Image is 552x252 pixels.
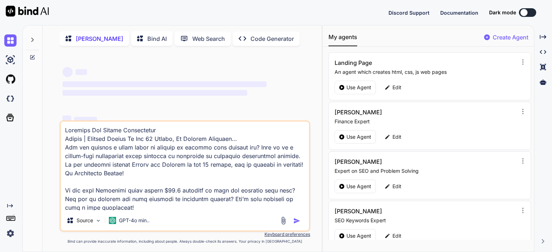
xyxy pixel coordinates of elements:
p: Use Agent [346,133,371,141]
p: Web Search [192,34,225,43]
h3: Landing Page [335,58,462,67]
p: Keyboard preferences [60,232,310,237]
p: Bind can provide inaccurate information, including about people. Always double-check its answers.... [60,239,310,244]
p: SEO Keywords Expert [335,217,517,224]
p: An agent which creates html, css, js web pages [335,68,517,76]
img: Pick Models [95,218,101,224]
p: Edit [392,183,401,190]
span: ‌ [63,67,73,77]
span: ‌ [63,81,267,87]
p: [PERSON_NAME] [76,34,123,43]
button: Discord Support [388,9,429,16]
img: githubLight [4,73,17,85]
textarea: Loremips Dol Sitame Consectetur Adipis | Elitsed Doeius Te Inc 62 Utlabo, Et Dolorem Aliquaen… Ad... [61,122,309,210]
button: Documentation [440,9,478,16]
img: settings [4,227,17,239]
img: icon [293,217,300,224]
img: Bind AI [6,6,49,16]
p: Source [77,217,93,224]
span: Dark mode [489,9,516,16]
button: My agents [328,33,357,46]
p: GPT-4o min.. [119,217,149,224]
p: Expert on SEO and Problem Solving [335,167,517,175]
img: chat [4,34,17,47]
h3: [PERSON_NAME] [335,108,462,117]
p: Create Agent [493,33,528,42]
h3: [PERSON_NAME] [335,207,462,215]
p: Edit [392,232,401,239]
span: ‌ [74,117,97,123]
p: Bind AI [147,34,167,43]
img: darkCloudIdeIcon [4,92,17,105]
span: Discord Support [388,10,429,16]
p: Code Generator [250,34,294,43]
span: ‌ [63,115,71,124]
img: GPT-4o mini [109,217,116,224]
p: Edit [392,133,401,141]
p: Edit [392,84,401,91]
p: Use Agent [346,183,371,190]
p: Finance Expert [335,118,517,125]
span: ‌ [63,90,247,96]
span: Documentation [440,10,478,16]
p: Use Agent [346,232,371,239]
h3: [PERSON_NAME] [335,157,462,166]
p: Use Agent [346,84,371,91]
img: ai-studio [4,54,17,66]
img: attachment [279,217,287,225]
span: ‌ [75,69,87,75]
